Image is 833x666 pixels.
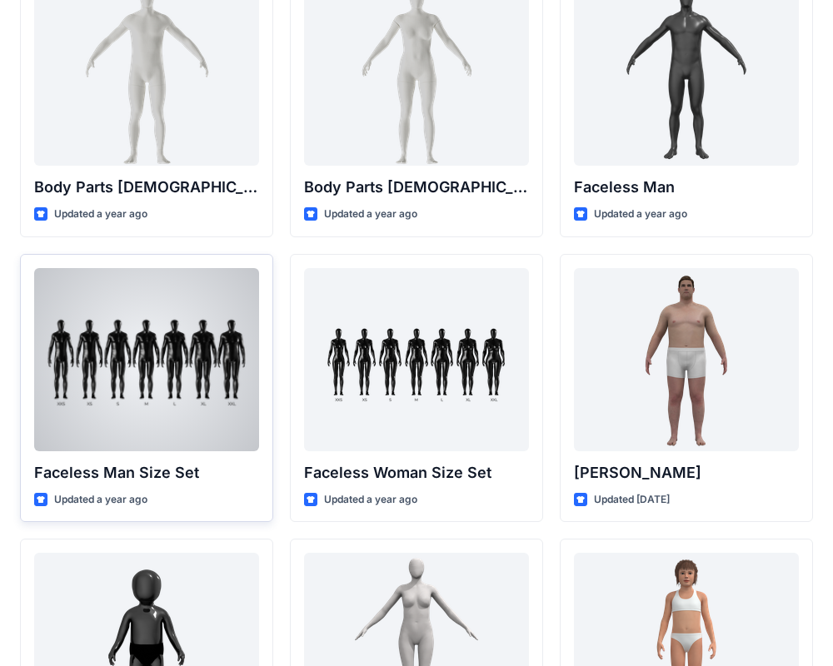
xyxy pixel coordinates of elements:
p: Updated a year ago [324,206,417,223]
a: Joseph [574,268,799,451]
p: Body Parts [DEMOGRAPHIC_DATA] [304,176,529,199]
p: Faceless Woman Size Set [304,461,529,485]
p: Updated a year ago [594,206,687,223]
p: Updated a year ago [54,491,147,509]
a: Faceless Woman Size Set [304,268,529,451]
p: Faceless Man [574,176,799,199]
p: Body Parts [DEMOGRAPHIC_DATA] [34,176,259,199]
p: [PERSON_NAME] [574,461,799,485]
p: Updated [DATE] [594,491,670,509]
a: Faceless Man Size Set [34,268,259,451]
p: Updated a year ago [54,206,147,223]
p: Updated a year ago [324,491,417,509]
p: Faceless Man Size Set [34,461,259,485]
